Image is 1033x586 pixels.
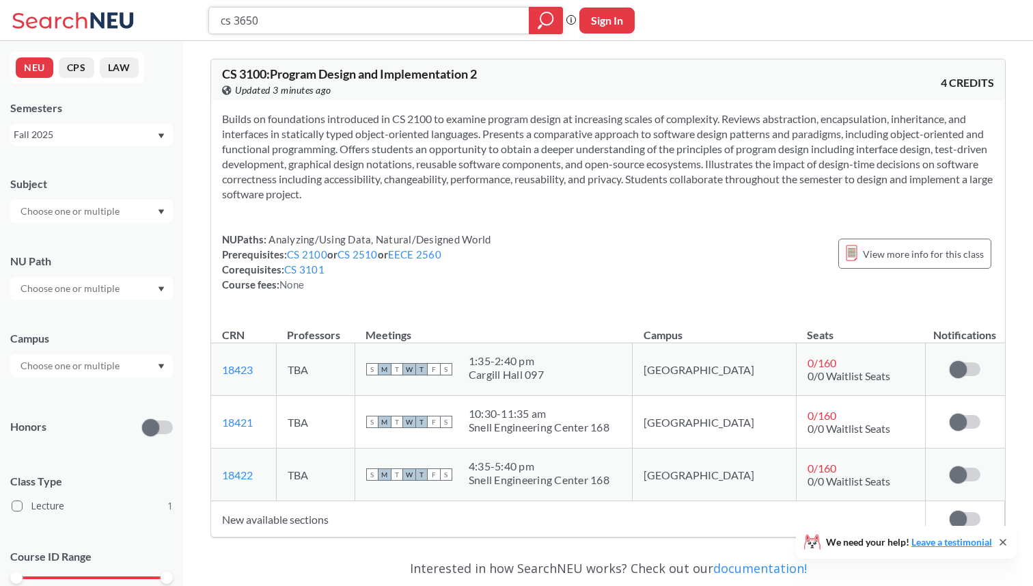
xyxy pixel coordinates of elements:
span: T [415,363,428,375]
span: View more info for this class [863,245,984,263]
span: 0 / 160 [808,409,836,422]
div: 4:35 - 5:40 pm [469,460,609,473]
svg: Dropdown arrow [158,209,165,215]
span: 0/0 Waitlist Seats [808,422,890,435]
span: T [415,468,428,481]
th: Meetings [355,314,633,343]
span: 0 / 160 [808,356,836,369]
span: M [378,363,391,375]
td: TBA [276,396,355,449]
span: 4 CREDITS [941,75,994,90]
div: Dropdown arrow [10,277,173,300]
span: 0 / 160 [808,462,836,475]
div: Campus [10,331,173,346]
a: 18421 [222,416,253,429]
input: Choose one or multiple [14,280,128,297]
span: Class Type [10,474,173,489]
div: CRN [222,328,245,343]
span: M [378,468,391,481]
div: Subject [10,176,173,191]
div: Snell Engineering Center 168 [469,421,609,434]
a: 18422 [222,468,253,481]
div: Dropdown arrow [10,354,173,377]
svg: magnifying glass [538,11,554,30]
td: New available sections [211,501,925,537]
span: W [403,468,415,481]
input: Choose one or multiple [14,358,128,374]
a: CS 2510 [338,248,378,261]
section: Builds on foundations introduced in CS 2100 to examine program design at increasing scales of com... [222,111,994,202]
p: Course ID Range [10,549,173,565]
span: S [440,468,452,481]
span: S [440,363,452,375]
div: NUPaths: Prerequisites: or or Corequisites: Course fees: [222,232,491,292]
td: [GEOGRAPHIC_DATA] [633,343,796,396]
span: Updated 3 minutes ago [235,83,331,98]
div: Fall 2025Dropdown arrow [10,124,173,146]
a: 18423 [222,363,253,376]
input: Choose one or multiple [14,203,128,219]
span: T [391,416,403,428]
span: M [378,416,391,428]
span: S [366,468,378,481]
span: S [366,416,378,428]
span: F [428,416,440,428]
td: TBA [276,449,355,501]
span: 1 [167,498,173,514]
div: 1:35 - 2:40 pm [469,354,544,368]
td: [GEOGRAPHIC_DATA] [633,396,796,449]
div: NU Path [10,254,173,269]
span: S [440,416,452,428]
a: documentation! [713,560,807,576]
div: Snell Engineering Center 168 [469,473,609,487]
a: Leave a testimonial [911,536,992,548]
span: Analyzing/Using Data, Natural/Designed World [266,233,491,245]
svg: Dropdown arrow [158,287,165,292]
svg: Dropdown arrow [158,364,165,369]
a: EECE 2560 [388,248,441,261]
div: Semesters [10,101,173,116]
th: Campus [633,314,796,343]
label: Lecture [12,497,173,515]
span: T [391,363,403,375]
button: Sign In [579,8,635,34]
span: CS 3100 : Program Design and Implementation 2 [222,66,477,81]
span: F [428,468,440,481]
div: magnifying glass [529,7,563,34]
span: 0/0 Waitlist Seats [808,475,890,488]
div: Dropdown arrow [10,200,173,223]
a: CS 3101 [284,263,325,276]
span: S [366,363,378,375]
th: Professors [276,314,355,343]
span: W [403,416,415,428]
p: Honors [10,419,46,435]
button: LAW [100,57,139,78]
span: None [279,278,304,291]
div: Fall 2025 [14,127,156,142]
a: CS 2100 [287,248,327,261]
td: TBA [276,343,355,396]
span: We need your help! [826,537,992,547]
button: NEU [16,57,53,78]
span: T [391,468,403,481]
svg: Dropdown arrow [158,133,165,139]
button: CPS [59,57,94,78]
th: Seats [796,314,925,343]
div: Cargill Hall 097 [469,368,544,382]
span: F [428,363,440,375]
span: T [415,416,428,428]
span: 0/0 Waitlist Seats [808,369,890,382]
span: W [403,363,415,375]
th: Notifications [925,314,1004,343]
div: 10:30 - 11:35 am [469,407,609,421]
input: Class, professor, course number, "phrase" [219,9,519,32]
td: [GEOGRAPHIC_DATA] [633,449,796,501]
